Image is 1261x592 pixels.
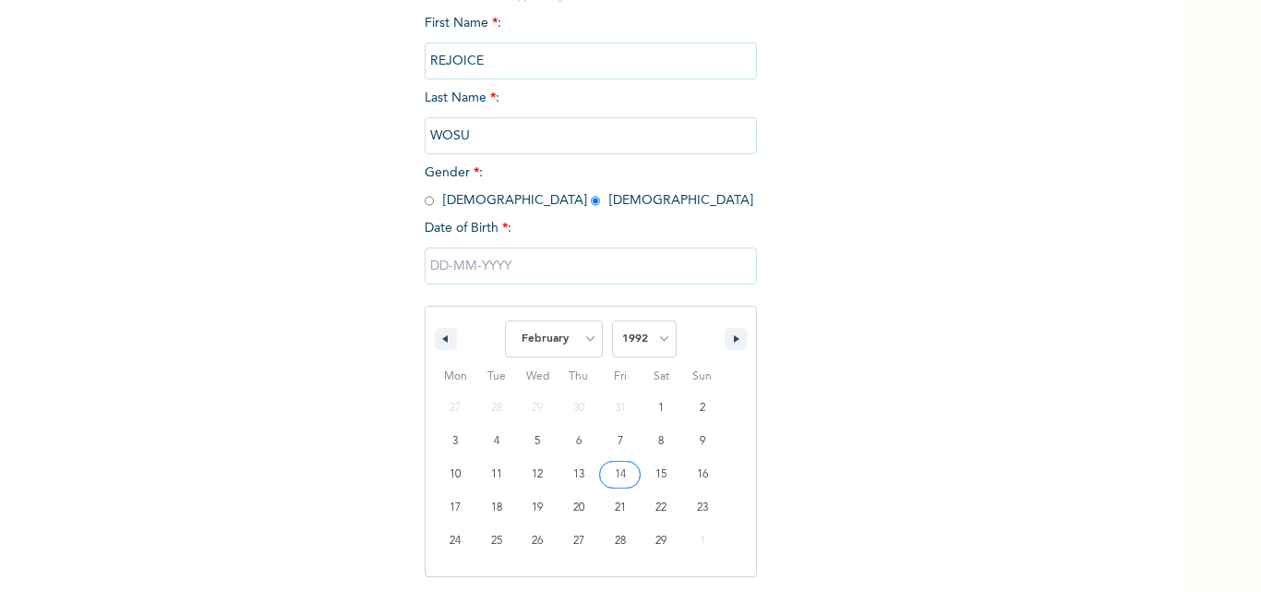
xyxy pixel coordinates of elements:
[641,425,682,458] button: 8
[517,362,558,392] span: Wed
[425,17,757,67] span: First Name :
[532,491,543,525] span: 19
[681,425,723,458] button: 9
[573,491,584,525] span: 20
[700,425,705,458] span: 9
[641,491,682,525] button: 22
[435,425,476,458] button: 3
[425,166,753,207] span: Gender : [DEMOGRAPHIC_DATA] [DEMOGRAPHIC_DATA]
[697,491,708,525] span: 23
[491,458,502,491] span: 11
[517,525,558,558] button: 26
[599,491,641,525] button: 21
[700,392,705,425] span: 2
[615,491,626,525] span: 21
[452,425,458,458] span: 3
[435,458,476,491] button: 10
[425,219,511,238] span: Date of Birth :
[641,525,682,558] button: 29
[517,425,558,458] button: 5
[697,458,708,491] span: 16
[681,362,723,392] span: Sun
[425,42,757,79] input: Enter your first name
[558,525,600,558] button: 27
[658,425,664,458] span: 8
[618,425,623,458] span: 7
[658,392,664,425] span: 1
[655,491,667,525] span: 22
[641,458,682,491] button: 15
[476,458,518,491] button: 11
[599,458,641,491] button: 14
[491,491,502,525] span: 18
[534,425,540,458] span: 5
[681,491,723,525] button: 23
[573,525,584,558] span: 27
[450,458,461,491] span: 10
[491,525,502,558] span: 25
[558,491,600,525] button: 20
[494,425,499,458] span: 4
[425,91,757,142] span: Last Name :
[558,458,600,491] button: 13
[599,362,641,392] span: Fri
[681,458,723,491] button: 16
[681,392,723,425] button: 2
[517,491,558,525] button: 19
[425,117,757,154] input: Enter your last name
[435,491,476,525] button: 17
[476,362,518,392] span: Tue
[558,362,600,392] span: Thu
[615,525,626,558] span: 28
[450,491,461,525] span: 17
[476,491,518,525] button: 18
[517,458,558,491] button: 12
[573,458,584,491] span: 13
[558,425,600,458] button: 6
[476,525,518,558] button: 25
[655,458,667,491] span: 15
[435,525,476,558] button: 24
[532,525,543,558] span: 26
[641,362,682,392] span: Sat
[435,362,476,392] span: Mon
[641,392,682,425] button: 1
[599,525,641,558] button: 28
[615,458,626,491] span: 14
[532,458,543,491] span: 12
[425,248,757,284] input: DD-MM-YYYY
[599,425,641,458] button: 7
[450,525,461,558] span: 24
[576,425,582,458] span: 6
[655,525,667,558] span: 29
[476,425,518,458] button: 4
